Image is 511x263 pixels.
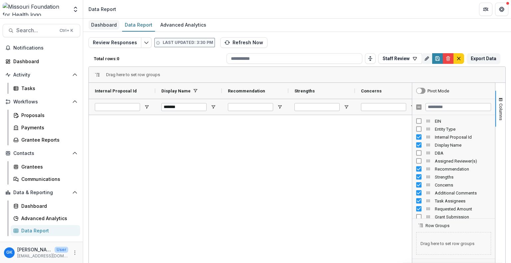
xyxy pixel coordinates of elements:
[21,176,75,183] div: Communications
[412,157,495,165] div: Assigned Reviewer(s) Column
[435,159,491,164] span: Assigned Reviewer(s)
[435,135,491,140] span: Internal Proposal Id
[344,104,349,110] button: Open Filter Menu
[3,3,68,16] img: Missouri Foundation for Health logo
[435,175,491,180] span: Strengths
[11,110,80,121] a: Proposals
[435,198,491,203] span: Task Assignees
[3,43,80,53] button: Notifications
[412,133,495,141] div: Internal Proposal Id Column
[13,190,70,196] span: Data & Reporting
[412,141,495,149] div: Display Name Column
[479,3,492,16] button: Partners
[122,20,155,30] div: Data Report
[3,148,80,159] button: Open Contacts
[412,213,495,221] div: Grant Submission Column
[412,117,495,125] div: EIN Column
[410,104,416,110] button: Open Filter Menu
[426,103,491,111] input: Filter Columns Input
[88,6,116,13] div: Data Report
[55,247,68,253] p: User
[158,19,209,32] a: Advanced Analytics
[13,58,75,65] div: Dashboard
[6,250,12,255] div: Grace Kyung
[13,45,78,51] span: Notifications
[412,125,495,133] div: Entity Type Column
[3,69,80,80] button: Open Activity
[467,53,500,64] button: Export Data
[412,197,495,205] div: Task Assignees Column
[58,27,75,34] div: Ctrl + K
[412,149,495,157] div: DBA Column
[95,103,140,111] input: Internal Proposal Id Filter Input
[21,136,75,143] div: Grantee Reports
[435,191,491,196] span: Additional Comments
[378,53,422,64] button: Staff Review
[106,72,160,77] span: Drag here to set row groups
[435,127,491,132] span: Entity Type
[412,205,495,213] div: Requested Amount Column
[412,228,495,259] div: Row Groups
[443,53,453,64] button: Delete
[220,37,267,48] button: Refresh Now
[412,181,495,189] div: Concerns Column
[11,161,80,172] a: Grantees
[94,56,224,61] p: Total rows: 0
[161,103,207,111] input: Display Name Filter Input
[11,225,80,236] a: Data Report
[106,72,160,77] div: Row Groups
[144,104,149,110] button: Open Filter Menu
[21,85,75,92] div: Tasks
[88,20,119,30] div: Dashboard
[11,83,80,94] a: Tasks
[88,37,141,48] button: Review Responses
[498,103,503,120] span: Columns
[88,19,119,32] a: Dashboard
[211,104,216,110] button: Open Filter Menu
[21,163,75,170] div: Grantees
[161,88,191,93] span: Display Name
[11,200,80,211] a: Dashboard
[11,122,80,133] a: Payments
[495,3,508,16] button: Get Help
[412,173,495,181] div: Strengths Column
[141,37,152,48] button: Edit selected report
[412,189,495,197] div: Additional Comments Column
[422,53,432,64] button: Rename
[435,119,491,124] span: EIN
[158,20,209,30] div: Advanced Analytics
[163,40,213,46] p: Last updated: 3:30 PM
[71,249,79,257] button: More
[21,215,75,222] div: Advanced Analytics
[71,3,80,16] button: Open entity switcher
[122,19,155,32] a: Data Report
[86,4,119,14] nav: breadcrumb
[13,151,70,156] span: Contacts
[13,99,70,105] span: Workflows
[11,134,80,145] a: Grantee Reports
[21,112,75,119] div: Proposals
[365,53,376,64] button: Toggle auto height
[228,88,265,93] span: Recommendation
[3,96,80,107] button: Open Workflows
[427,88,449,93] div: Pivot Mode
[11,174,80,185] a: Communications
[21,124,75,131] div: Payments
[21,227,75,234] div: Data Report
[228,103,273,111] input: Recommendation Filter Input
[3,187,80,198] button: Open Data & Reporting
[435,167,491,172] span: Recommendation
[95,88,137,93] span: Internal Proposal Id
[277,104,282,110] button: Open Filter Menu
[17,253,68,259] p: [EMAIL_ADDRESS][DOMAIN_NAME]
[416,232,491,255] span: Drag here to set row groups
[11,213,80,224] a: Advanced Analytics
[3,24,80,37] button: Search...
[17,246,52,253] p: [PERSON_NAME]
[294,103,340,111] input: Strengths Filter Input
[435,151,491,156] span: DBA
[435,183,491,188] span: Concerns
[16,27,56,34] span: Search...
[21,202,75,209] div: Dashboard
[3,56,80,67] a: Dashboard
